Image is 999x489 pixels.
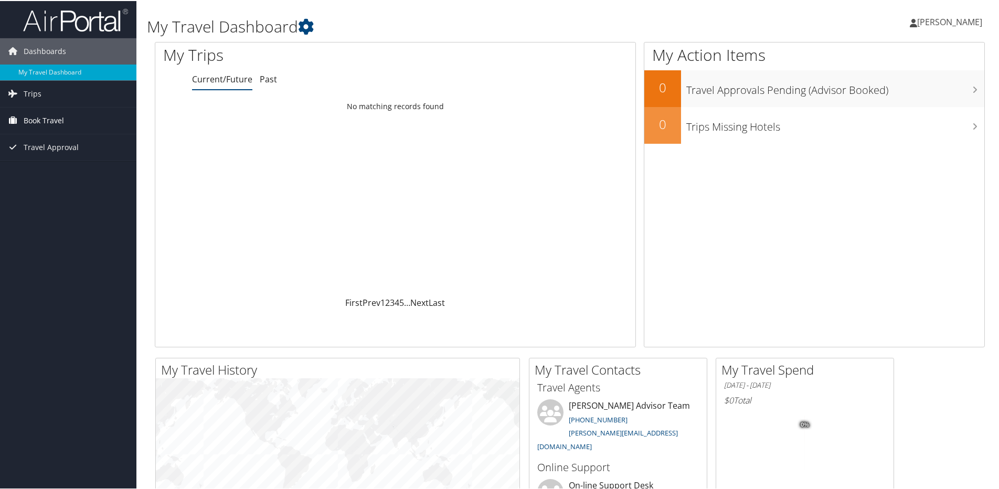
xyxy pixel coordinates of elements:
[390,296,395,307] a: 3
[537,427,678,450] a: [PERSON_NAME][EMAIL_ADDRESS][DOMAIN_NAME]
[537,379,699,394] h3: Travel Agents
[410,296,429,307] a: Next
[24,133,79,160] span: Travel Approval
[404,296,410,307] span: …
[532,398,704,454] li: [PERSON_NAME] Advisor Team
[644,43,984,65] h1: My Action Items
[801,421,809,427] tspan: 0%
[644,69,984,106] a: 0Travel Approvals Pending (Advisor Booked)
[535,360,707,378] h2: My Travel Contacts
[23,7,128,31] img: airportal-logo.png
[363,296,380,307] a: Prev
[163,43,428,65] h1: My Trips
[917,15,982,27] span: [PERSON_NAME]
[644,114,681,132] h2: 0
[686,113,984,133] h3: Trips Missing Hotels
[147,15,711,37] h1: My Travel Dashboard
[686,77,984,97] h3: Travel Approvals Pending (Advisor Booked)
[345,296,363,307] a: First
[161,360,519,378] h2: My Travel History
[395,296,399,307] a: 4
[721,360,894,378] h2: My Travel Spend
[24,107,64,133] span: Book Travel
[155,96,635,115] td: No matching records found
[724,379,886,389] h6: [DATE] - [DATE]
[24,37,66,63] span: Dashboards
[724,394,734,405] span: $0
[644,106,984,143] a: 0Trips Missing Hotels
[910,5,993,37] a: [PERSON_NAME]
[385,296,390,307] a: 2
[192,72,252,84] a: Current/Future
[399,296,404,307] a: 5
[24,80,41,106] span: Trips
[724,394,886,405] h6: Total
[569,414,628,423] a: [PHONE_NUMBER]
[260,72,277,84] a: Past
[537,459,699,474] h3: Online Support
[429,296,445,307] a: Last
[644,78,681,95] h2: 0
[380,296,385,307] a: 1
